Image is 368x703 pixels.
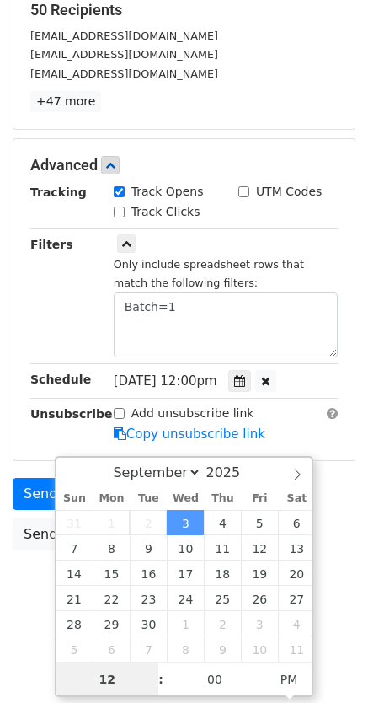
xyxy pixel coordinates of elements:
span: September 28, 2025 [56,611,93,636]
span: October 8, 2025 [167,636,204,662]
span: September 11, 2025 [204,535,241,561]
span: September 7, 2025 [56,535,93,561]
span: Sat [278,493,315,504]
span: Fri [241,493,278,504]
label: Track Opens [131,183,204,201]
span: September 26, 2025 [241,586,278,611]
span: October 6, 2025 [93,636,130,662]
span: September 3, 2025 [167,510,204,535]
span: Sun [56,493,93,504]
a: Copy unsubscribe link [114,427,265,442]
h5: Advanced [30,156,338,174]
span: September 16, 2025 [130,561,167,586]
iframe: Chat Widget [284,622,368,703]
strong: Schedule [30,373,91,386]
span: October 4, 2025 [278,611,315,636]
label: Track Clicks [131,203,200,221]
span: Mon [93,493,130,504]
span: September 8, 2025 [93,535,130,561]
span: September 27, 2025 [278,586,315,611]
span: September 25, 2025 [204,586,241,611]
a: +47 more [30,91,101,112]
label: Add unsubscribe link [131,405,254,422]
span: September 1, 2025 [93,510,130,535]
span: Wed [167,493,204,504]
span: September 5, 2025 [241,510,278,535]
span: September 29, 2025 [93,611,130,636]
span: September 12, 2025 [241,535,278,561]
small: [EMAIL_ADDRESS][DOMAIN_NAME] [30,48,218,61]
span: September 17, 2025 [167,561,204,586]
span: : [158,663,163,696]
span: Click to toggle [266,663,312,696]
span: [DATE] 12:00pm [114,373,217,389]
span: September 22, 2025 [93,586,130,611]
span: October 7, 2025 [130,636,167,662]
strong: Tracking [30,185,87,199]
span: September 20, 2025 [278,561,315,586]
span: September 18, 2025 [204,561,241,586]
input: Year [201,464,262,480]
span: September 19, 2025 [241,561,278,586]
span: September 2, 2025 [130,510,167,535]
span: October 9, 2025 [204,636,241,662]
span: October 2, 2025 [204,611,241,636]
span: September 10, 2025 [167,535,204,561]
span: September 14, 2025 [56,561,93,586]
span: September 9, 2025 [130,535,167,561]
small: [EMAIL_ADDRESS][DOMAIN_NAME] [30,67,218,80]
a: Send on [DATE] 12:00pm [13,478,204,510]
span: Tue [130,493,167,504]
span: September 13, 2025 [278,535,315,561]
span: September 15, 2025 [93,561,130,586]
span: October 10, 2025 [241,636,278,662]
span: September 30, 2025 [130,611,167,636]
span: October 3, 2025 [241,611,278,636]
label: UTM Codes [256,183,322,201]
span: October 1, 2025 [167,611,204,636]
a: Send Test Email [13,518,141,550]
span: September 21, 2025 [56,586,93,611]
span: Thu [204,493,241,504]
span: August 31, 2025 [56,510,93,535]
strong: Unsubscribe [30,407,113,421]
span: October 5, 2025 [56,636,93,662]
small: Only include spreadsheet rows that match the following filters: [114,258,304,290]
h5: 50 Recipients [30,1,338,19]
small: [EMAIL_ADDRESS][DOMAIN_NAME] [30,30,218,42]
input: Minute [163,663,266,696]
span: September 24, 2025 [167,586,204,611]
span: September 4, 2025 [204,510,241,535]
input: Hour [56,663,159,696]
span: October 11, 2025 [278,636,315,662]
strong: Filters [30,238,73,251]
span: September 23, 2025 [130,586,167,611]
span: September 6, 2025 [278,510,315,535]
